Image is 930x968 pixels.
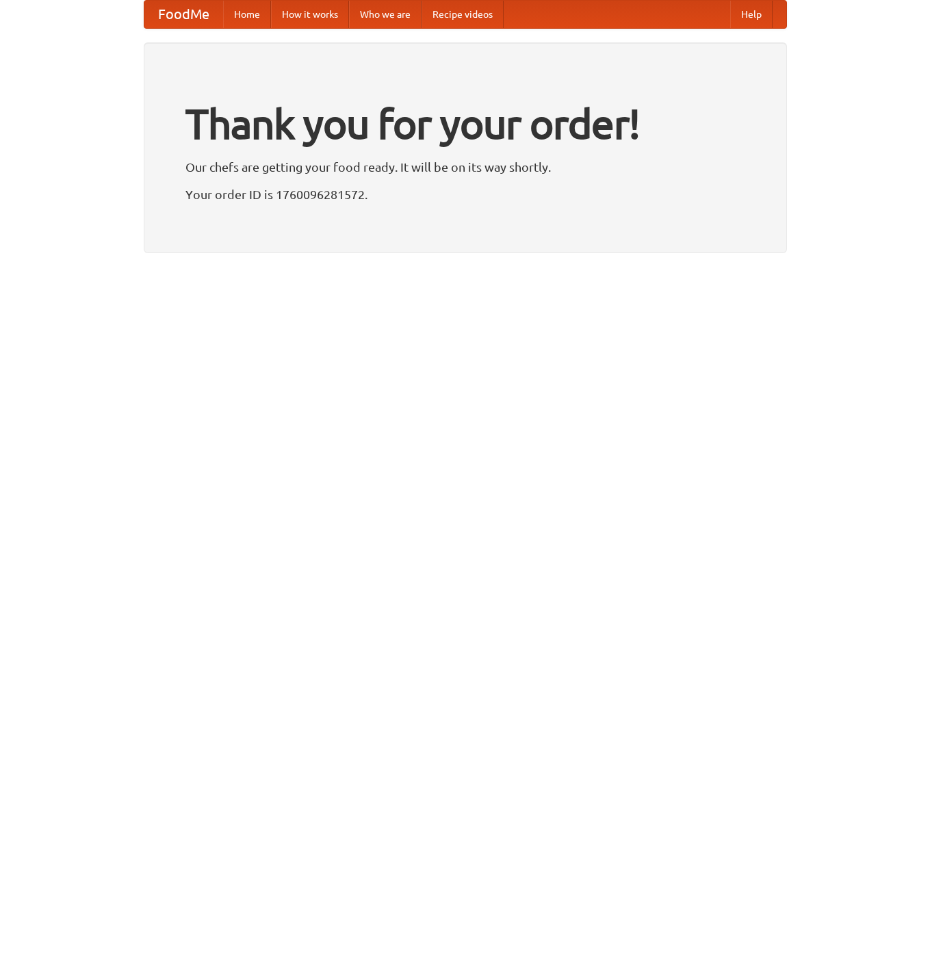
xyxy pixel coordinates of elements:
a: Home [223,1,271,28]
p: Our chefs are getting your food ready. It will be on its way shortly. [185,157,745,177]
a: How it works [271,1,349,28]
h1: Thank you for your order! [185,91,745,157]
a: Recipe videos [422,1,504,28]
a: Help [730,1,773,28]
a: FoodMe [144,1,223,28]
a: Who we are [349,1,422,28]
p: Your order ID is 1760096281572. [185,184,745,205]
